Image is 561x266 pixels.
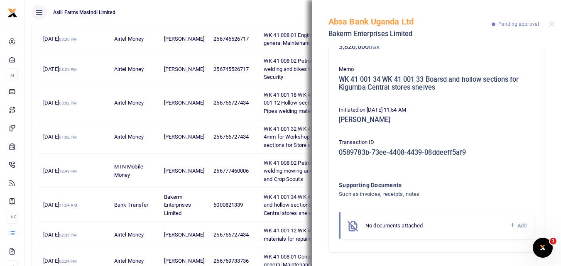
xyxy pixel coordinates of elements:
small: 12:49 PM [59,169,77,173]
span: [DATE] [43,202,77,208]
a: Add [510,221,527,230]
h5: Bakerm Enterprises Limited [328,30,492,38]
h5: 0589783b-73ee-4408-4439-08ddeeff5af9 [339,149,534,157]
small: 01:02 PM [59,135,77,139]
span: 256756727434 [213,232,249,238]
span: [PERSON_NAME] [164,100,204,106]
p: Memo [339,65,534,74]
small: 03:02 PM [59,101,77,105]
span: [PERSON_NAME] [164,258,204,264]
span: 6000821339 [213,202,243,208]
span: [DATE] [43,66,77,72]
h4: Supporting Documents [339,181,500,190]
small: 02:36 PM [59,233,77,237]
span: 256756727434 [213,134,249,140]
span: Airtel Money [114,36,144,42]
span: Bank Transfer [114,202,148,208]
span: [DATE] [43,134,77,140]
span: Bakerm Enterprises Limited [164,194,191,216]
span: [PERSON_NAME] [164,168,204,174]
span: [DATE] [43,258,77,264]
small: 02:24 PM [59,259,77,264]
span: WK 41 001 12 WK 41 001 18 Welding materials for repairing Combines [264,227,351,242]
span: 256777460006 [213,168,249,174]
h5: WK 41 001 34 WK 41 001 33 Boarsd and hollow sections for Kigumba Central stores shelves [339,76,534,92]
li: M [7,68,18,82]
iframe: Intercom live chat [533,238,553,258]
span: 256756727434 [213,100,249,106]
span: 1 [550,238,556,244]
span: WK 41 001 32 WK 41 001 34 Ms plates 4mm for Workshop table and hollow sections for Store shelves [264,126,356,148]
span: WK 41 001 18 WK 41 001 21 WK 41 001 12 Hollow sections Stainless and Pipes welding materials [264,92,353,114]
button: Close [549,22,554,27]
span: Airtel Money [114,100,144,106]
span: No documents attached [365,222,423,229]
span: Add [517,222,527,229]
span: Airtel Money [114,66,144,72]
span: WK 41 008 02 Petrol for mowing welding and bikes for crop scouts and Security [264,58,355,80]
span: Asili Farms Masindi Limited [50,9,119,16]
p: Transaction ID [339,138,534,147]
span: [DATE] [43,232,77,238]
small: 03:22 PM [59,67,77,72]
span: [PERSON_NAME] [164,134,204,140]
p: Initiated on [DATE] 11:54 AM [339,106,534,115]
a: logo-small logo-large logo-large [7,9,17,15]
small: UGX [369,44,380,50]
span: WK 41 001 34 WK 41 001 33 Boarsd and hollow sections for Kigumba Central stores shelves [264,194,349,216]
span: [DATE] [43,100,77,106]
span: [DATE] [43,168,77,174]
span: [PERSON_NAME] [164,66,204,72]
span: Airtel Money [114,232,144,238]
small: 03:30 PM [59,37,77,41]
h5: Absa Bank Uganda Ltd [328,17,492,27]
span: Pending approval [498,21,539,27]
span: [PERSON_NAME] [164,36,204,42]
li: Ac [7,210,18,224]
small: 11:54 AM [59,203,78,207]
span: WK 41 008 02 Petrol for spraying welding mowing and bikes for Security and Crop Scouts [264,160,356,182]
img: logo-small [7,8,17,18]
h4: Such as invoices, receipts, notes [339,190,500,199]
span: [PERSON_NAME] [164,232,204,238]
h5: 3,826,000 [339,43,534,51]
h5: [PERSON_NAME] [339,116,534,124]
span: 256745526717 [213,36,249,42]
span: 256745526717 [213,66,249,72]
span: WK 41 008 01 Engine Oil 2T ATF for general Maintenance [264,32,348,46]
span: [DATE] [43,36,77,42]
span: Airtel Money [114,258,144,264]
span: Airtel Money [114,134,144,140]
span: MTN Mobile Money [114,164,143,178]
